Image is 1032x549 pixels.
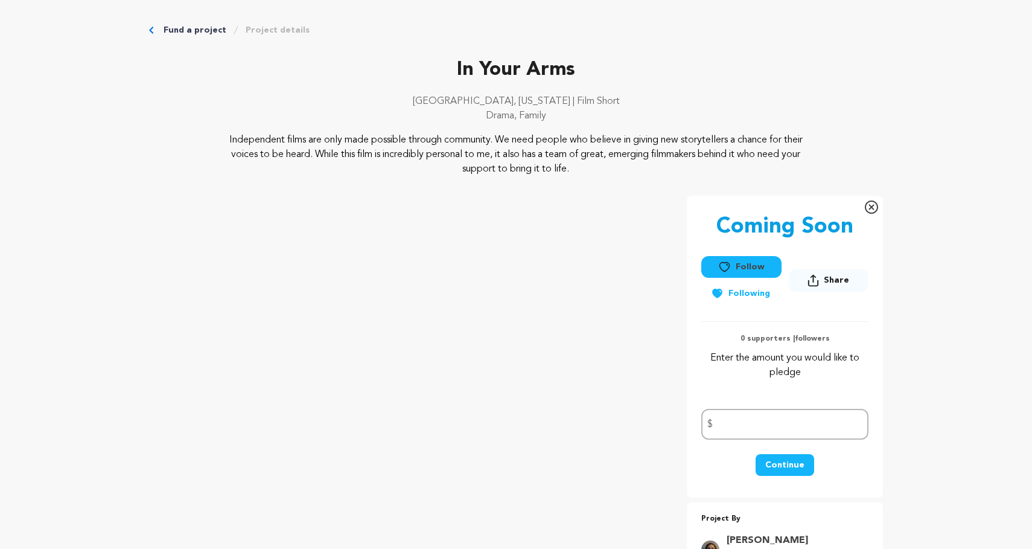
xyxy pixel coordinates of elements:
[701,256,781,278] button: Follow
[149,56,883,85] p: In Your Arms
[727,533,861,548] a: Goto Estevan Valdes profile
[701,334,868,344] p: 0 supporters | followers
[707,417,713,432] span: $
[223,133,810,176] p: Independent films are only made possible through community. We need people who believe in giving ...
[756,454,814,476] button: Continue
[824,274,849,286] span: Share
[149,24,883,36] div: Breadcrumb
[701,283,780,304] button: Following
[716,215,853,239] p: Coming Soon
[701,512,868,526] p: Project By
[149,109,883,123] p: Drama, Family
[701,351,868,380] p: Enter the amount you would like to pledge
[789,269,868,297] span: Share
[164,24,226,36] a: Fund a project
[789,269,868,292] button: Share
[149,94,883,109] p: [GEOGRAPHIC_DATA], [US_STATE] | Film Short
[246,24,310,36] a: Project details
